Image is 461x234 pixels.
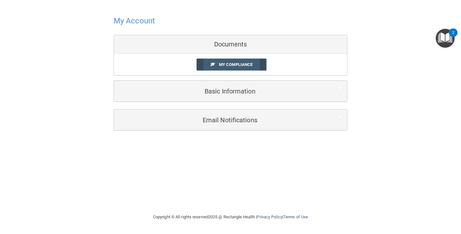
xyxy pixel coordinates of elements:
a: Terms of Use [283,214,308,219]
a: Basic Information [119,84,342,98]
a: Privacy Policy [257,214,282,219]
a: Email Notifications [119,113,342,127]
span: My Compliance [219,62,253,67]
h5: Basic Information [119,88,323,95]
h5: Email Notifications [119,117,323,124]
button: Open Resource Center, 2 new notifications [436,29,455,48]
div: 2 [452,33,454,41]
div: Documents [114,35,347,54]
h4: My Account [114,17,155,25]
div: Copyright © All rights reserved 2025 @ Rectangle Health | | [114,207,347,227]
